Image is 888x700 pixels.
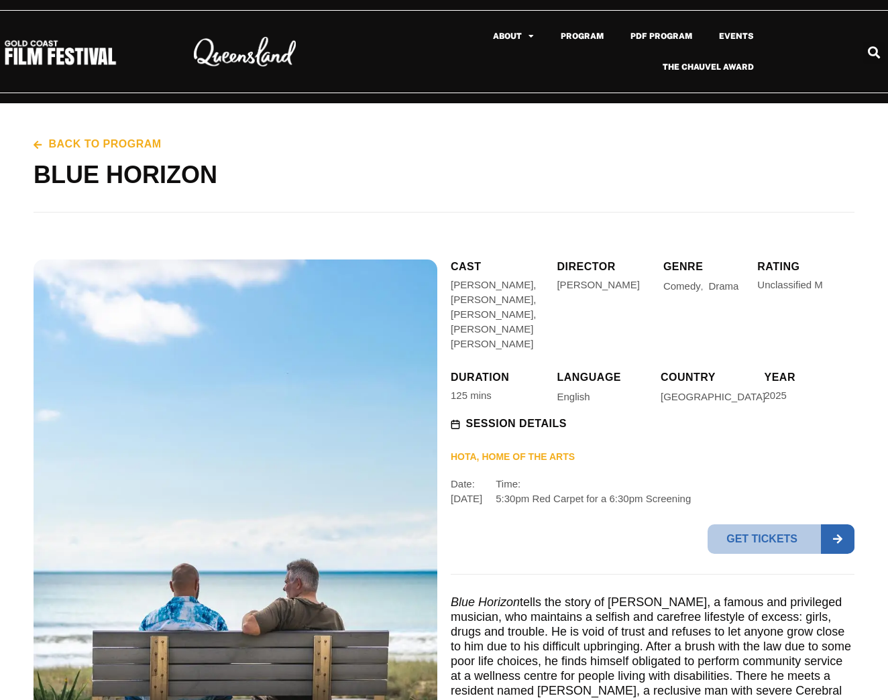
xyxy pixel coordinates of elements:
[557,278,639,292] div: [PERSON_NAME]
[649,52,767,82] a: The Chauvel Award
[661,392,765,402] span: [GEOGRAPHIC_DATA]
[706,21,767,52] a: Events
[496,491,691,506] p: 5:30pm Red Carpet for a 6:30pm Screening
[496,477,691,512] div: Time:
[557,370,647,385] h5: Language
[708,524,854,554] a: Get tickets
[451,595,520,609] em: Blue Horizon
[451,451,575,466] span: HOTA, Home of the Arts
[663,259,744,274] h5: Genre
[547,21,617,52] a: Program
[46,137,162,152] span: Back to program
[451,259,543,274] h5: CAST
[463,416,567,431] span: Session details
[757,259,799,274] h5: Rating
[451,278,543,351] p: [PERSON_NAME], [PERSON_NAME], [PERSON_NAME], [PERSON_NAME] [PERSON_NAME]
[451,491,482,506] p: [DATE]
[701,282,704,292] span: ,
[661,370,751,385] h5: Country
[708,281,738,291] span: Drama
[34,158,854,192] h1: BLUE HORIZON
[663,281,701,291] span: Comedy
[757,278,823,292] div: Unclassified M
[557,392,590,402] span: English
[764,370,854,385] h5: Year
[480,21,547,52] a: About
[404,21,767,82] nav: Menu
[617,21,706,52] a: PDF Program
[34,137,162,152] a: Back to program
[708,524,821,554] span: Get tickets
[451,370,543,385] h5: Duration
[863,42,885,64] div: Search
[557,259,649,274] h5: Director
[451,477,482,512] div: Date:
[764,388,786,403] div: 2025
[451,388,492,403] div: 125 mins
